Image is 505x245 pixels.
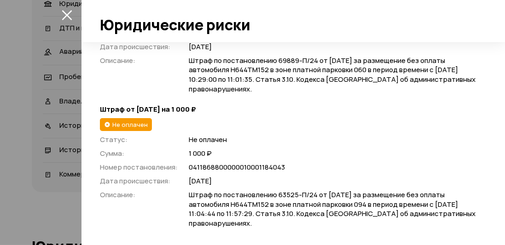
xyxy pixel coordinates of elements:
[100,105,477,114] strong: Штраф от [DATE] на 1 000 ₽
[100,56,178,66] p: Описание :
[189,56,477,94] span: Штраф по постановлению 69889-П/24 от [DATE] за размещение без оплаты автомобиля Н644ТМ152 в зоне ...
[59,7,74,22] button: закрыть
[189,135,477,145] span: Не оплачен
[189,163,477,172] span: 0411868800000010001184043
[100,135,178,145] p: Статус :
[100,42,178,52] p: Дата происшествия :
[189,177,477,186] span: [DATE]
[100,148,178,159] p: Сумма :
[189,190,477,228] span: Штраф по постановлению 63525-П/24 от [DATE] за размещение без оплаты автомобиля Н644ТМ152 в зоне ...
[100,176,178,186] p: Дата происшествия :
[100,190,178,200] p: Описание :
[189,149,477,159] span: 1 000 ₽
[100,162,178,172] p: Номер постановления :
[112,120,148,129] span: Не оплачен
[189,42,477,52] span: [DATE]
